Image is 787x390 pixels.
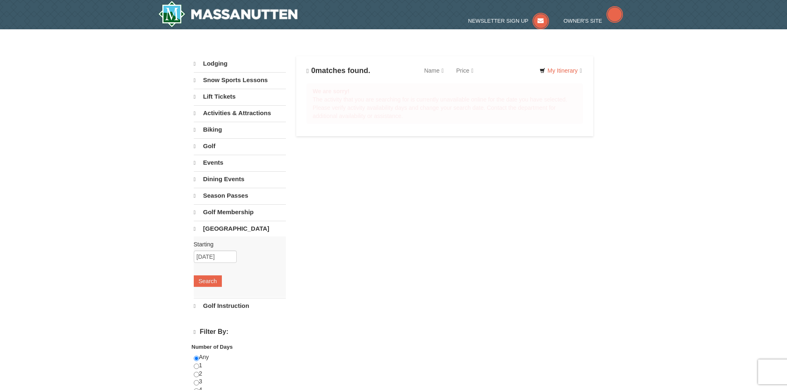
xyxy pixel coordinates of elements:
[194,171,286,187] a: Dining Events
[194,138,286,154] a: Golf
[194,298,286,314] a: Golf Instruction
[194,328,286,336] h4: Filter By:
[468,18,528,24] span: Newsletter Sign Up
[194,240,280,248] label: Starting
[194,72,286,88] a: Snow Sports Lessons
[194,221,286,236] a: [GEOGRAPHIC_DATA]
[194,122,286,137] a: Biking
[564,18,623,24] a: Owner's Site
[307,83,583,124] div: The activity that you are searching for is currently unavailable online for the date you have sel...
[418,62,450,79] a: Name
[534,64,587,77] a: My Itinerary
[194,275,222,287] button: Search
[194,105,286,121] a: Activities & Attractions
[450,62,480,79] a: Price
[194,155,286,170] a: Events
[564,18,602,24] span: Owner's Site
[158,1,298,27] a: Massanutten Resort
[194,204,286,220] a: Golf Membership
[194,188,286,203] a: Season Passes
[313,88,350,95] strong: We are sorry!
[158,1,298,27] img: Massanutten Resort Logo
[192,344,233,350] strong: Number of Days
[194,89,286,104] a: Lift Tickets
[468,18,549,24] a: Newsletter Sign Up
[194,56,286,71] a: Lodging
